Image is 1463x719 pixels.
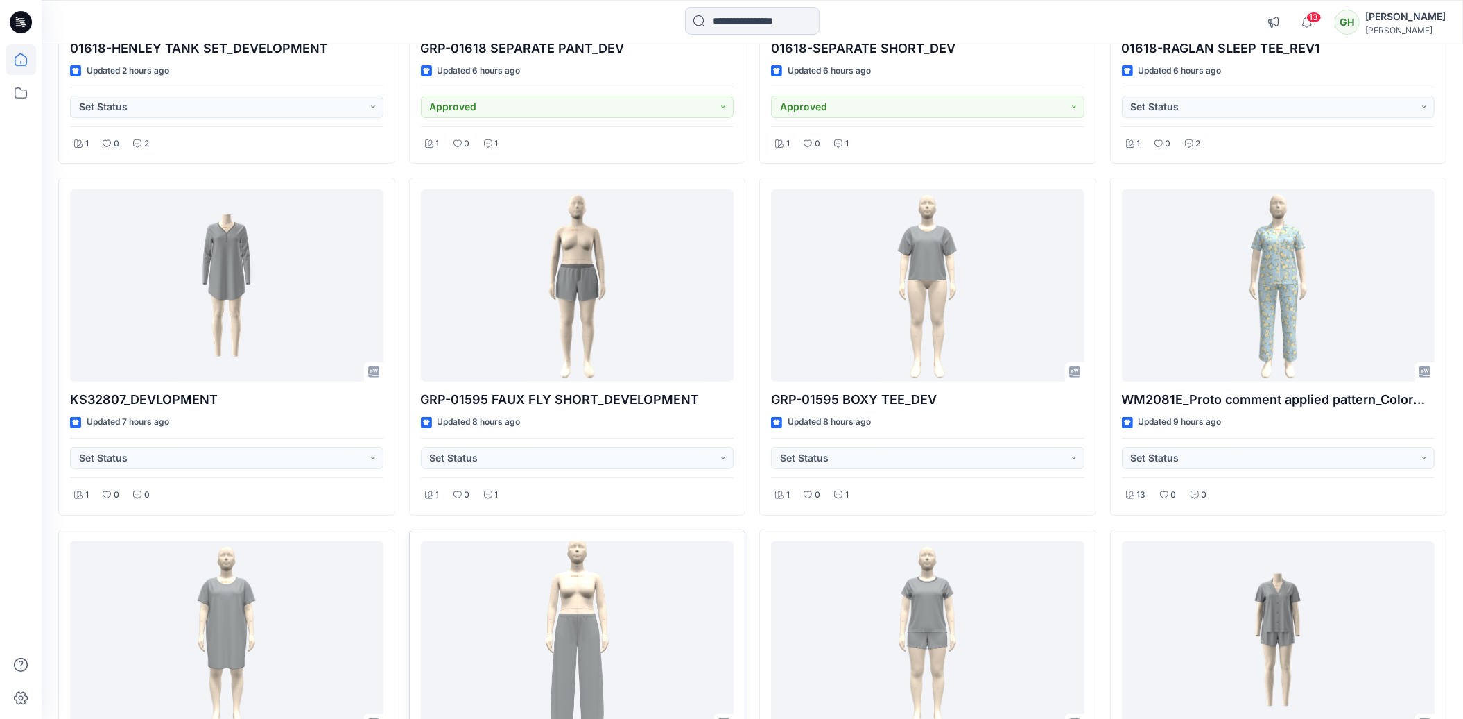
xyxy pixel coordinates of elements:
[1166,137,1171,151] p: 0
[495,488,499,502] p: 1
[815,137,820,151] p: 0
[144,488,150,502] p: 0
[144,137,149,151] p: 2
[436,137,440,151] p: 1
[70,189,383,382] a: KS32807_DEVLOPMENT
[438,64,521,78] p: Updated 6 hours ago
[786,488,790,502] p: 1
[421,39,734,58] p: GRP-01618 SEPARATE PANT_DEV
[438,415,521,430] p: Updated 8 hours ago
[1122,189,1435,382] a: WM2081E_Proto comment applied pattern_Colorway_REV7
[845,488,849,502] p: 1
[465,137,470,151] p: 0
[845,137,849,151] p: 1
[788,64,871,78] p: Updated 6 hours ago
[1196,137,1201,151] p: 2
[421,390,734,409] p: GRP-01595 FAUX FLY SHORT_DEVELOPMENT
[1365,25,1446,35] div: [PERSON_NAME]
[1139,64,1222,78] p: Updated 6 hours ago
[87,415,169,430] p: Updated 7 hours ago
[771,39,1084,58] p: 01618-SEPARATE SHORT_DEV
[1335,10,1360,35] div: GH
[465,488,470,502] p: 0
[87,64,169,78] p: Updated 2 hours ago
[788,415,871,430] p: Updated 8 hours ago
[85,137,89,151] p: 1
[70,39,383,58] p: 01618-HENLEY TANK SET_DEVELOPMENT
[70,390,383,409] p: KS32807_DEVLOPMENT
[1171,488,1177,502] p: 0
[1137,137,1141,151] p: 1
[1202,488,1207,502] p: 0
[771,390,1084,409] p: GRP-01595 BOXY TEE_DEV
[495,137,499,151] p: 1
[1306,12,1322,23] span: 13
[421,189,734,382] a: GRP-01595 FAUX FLY SHORT_DEVELOPMENT
[1365,8,1446,25] div: [PERSON_NAME]
[114,137,119,151] p: 0
[815,488,820,502] p: 0
[1137,488,1146,502] p: 13
[1139,415,1222,430] p: Updated 9 hours ago
[1122,390,1435,409] p: WM2081E_Proto comment applied pattern_Colorway_REV7
[786,137,790,151] p: 1
[436,488,440,502] p: 1
[1122,39,1435,58] p: 01618-RAGLAN SLEEP TEE_REV1
[85,488,89,502] p: 1
[114,488,119,502] p: 0
[771,189,1084,382] a: GRP-01595 BOXY TEE_DEV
